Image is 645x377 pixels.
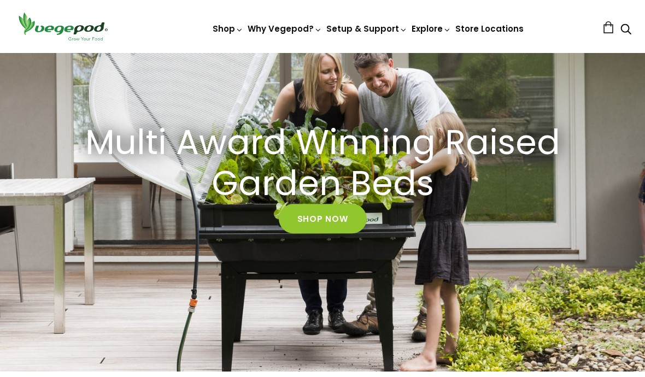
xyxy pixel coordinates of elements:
a: Shop Now [279,205,367,234]
a: Explore [412,23,451,34]
a: Setup & Support [326,23,407,34]
a: Search [620,25,631,36]
a: Shop [213,23,243,34]
a: Multi Award Winning Raised Garden Beds [62,123,583,205]
a: Why Vegepod? [248,23,322,34]
h2: Multi Award Winning Raised Garden Beds [77,123,568,205]
img: Vegepod [14,11,112,42]
a: Store Locations [455,23,524,34]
